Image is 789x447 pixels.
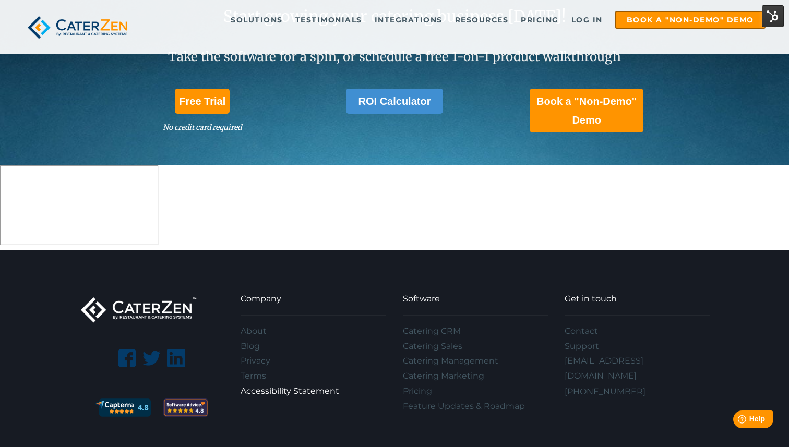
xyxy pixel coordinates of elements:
[516,12,564,28] a: Pricing
[241,369,386,384] a: Terms
[241,339,386,354] a: Blog
[241,384,386,399] a: Accessibility Statement
[23,11,131,44] img: caterzen
[530,89,643,132] a: Book a "Non-Demo" Demo
[762,5,784,27] img: HubSpot Tools Menu Toggle
[241,294,281,304] span: Company
[95,398,151,417] img: catering software reviews
[241,324,386,399] div: Navigation Menu
[150,11,765,29] div: Navigation Menu
[565,386,645,396] a: [PHONE_NUMBER]
[615,11,766,29] a: Book a "Non-Demo" Demo
[167,349,185,367] img: linkedin-logo.png
[696,406,778,436] iframe: Help widget launcher
[290,12,367,28] a: Testimonials
[565,324,710,384] div: Navigation Menu
[403,369,548,384] a: Catering Marketing
[566,12,608,28] a: Log in
[403,324,548,414] div: Navigation Menu
[118,349,136,367] img: facebook-logo.png
[163,398,209,417] img: 2f292e5e-fb25-4ed3-a5c2-a6d200b6205d
[369,12,448,28] a: Integrations
[403,339,548,354] a: Catering Sales
[79,292,199,328] img: caterzen-logo-white-transparent
[565,294,617,304] span: Get in touch
[403,354,548,369] a: Catering Management
[241,324,386,339] a: About
[403,294,440,304] span: Software
[565,354,710,384] a: [EMAIL_ADDRESS][DOMAIN_NAME]
[403,324,548,339] a: Catering CRM
[403,399,548,414] a: Feature Updates & Roadmap
[565,339,710,354] a: Support
[225,12,288,28] a: Solutions
[175,89,230,114] a: Free Trial
[168,49,621,65] span: Take the software for a spin, or schedule a free 1-on-1 product walkthrough
[450,12,514,28] a: Resources
[142,349,161,367] img: twitter-logo-silhouette.png
[565,324,710,339] a: Contact
[403,384,548,399] a: Pricing
[241,354,386,369] a: Privacy
[346,89,444,114] a: ROI Calculator
[163,123,242,132] em: No credit card required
